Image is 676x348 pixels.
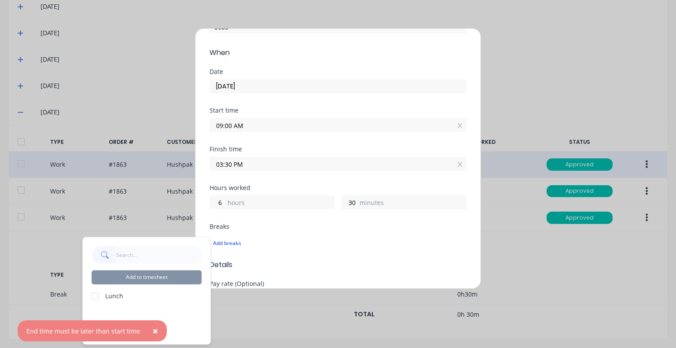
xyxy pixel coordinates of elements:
label: hours [228,198,334,209]
input: 0 [210,196,225,209]
span: Details [209,260,467,270]
label: minutes [360,198,466,209]
input: 0 [342,196,357,209]
button: Add to timesheet [92,270,202,284]
div: Breaks [209,223,467,230]
span: When [209,48,467,58]
div: Date [209,69,467,75]
button: Close [144,320,167,341]
div: Hours worked [209,185,467,191]
div: Add breaks [213,238,463,249]
div: End time must be later than start time [26,326,140,336]
div: Finish time [209,146,467,152]
div: Start time [209,107,467,114]
span: × [153,325,158,337]
input: Search... [116,246,202,264]
label: Lunch [105,291,202,300]
div: Pay rate (Optional) [209,281,467,287]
